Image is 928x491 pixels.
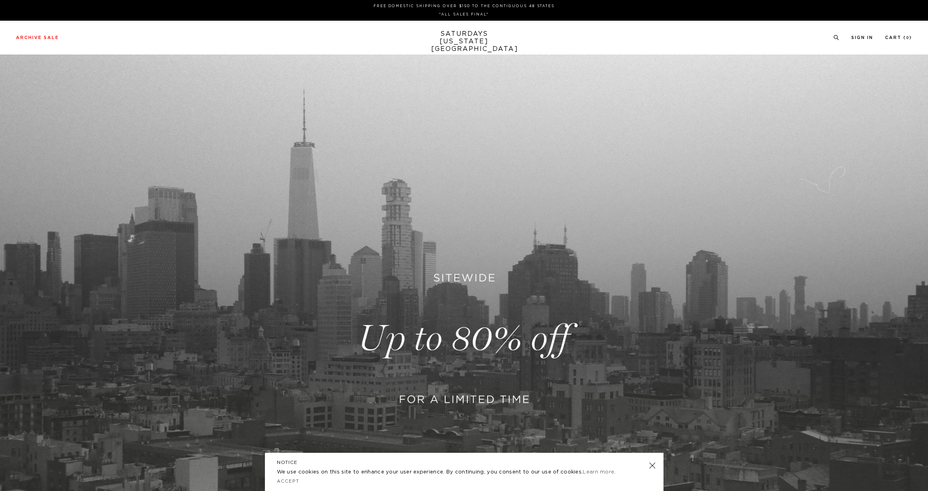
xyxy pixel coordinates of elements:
small: 0 [906,36,909,40]
a: Sign In [851,35,873,40]
a: Accept [277,479,300,483]
a: Learn more [583,470,614,475]
a: Archive Sale [16,35,59,40]
p: FREE DOMESTIC SHIPPING OVER $150 TO THE CONTIGUOUS 48 STATES [19,3,909,9]
a: Cart (0) [885,35,912,40]
a: SATURDAYS[US_STATE][GEOGRAPHIC_DATA] [431,30,497,53]
p: *ALL SALES FINAL* [19,12,909,18]
p: We use cookies on this site to enhance your user experience. By continuing, you consent to our us... [277,468,623,476]
h5: NOTICE [277,459,652,466]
